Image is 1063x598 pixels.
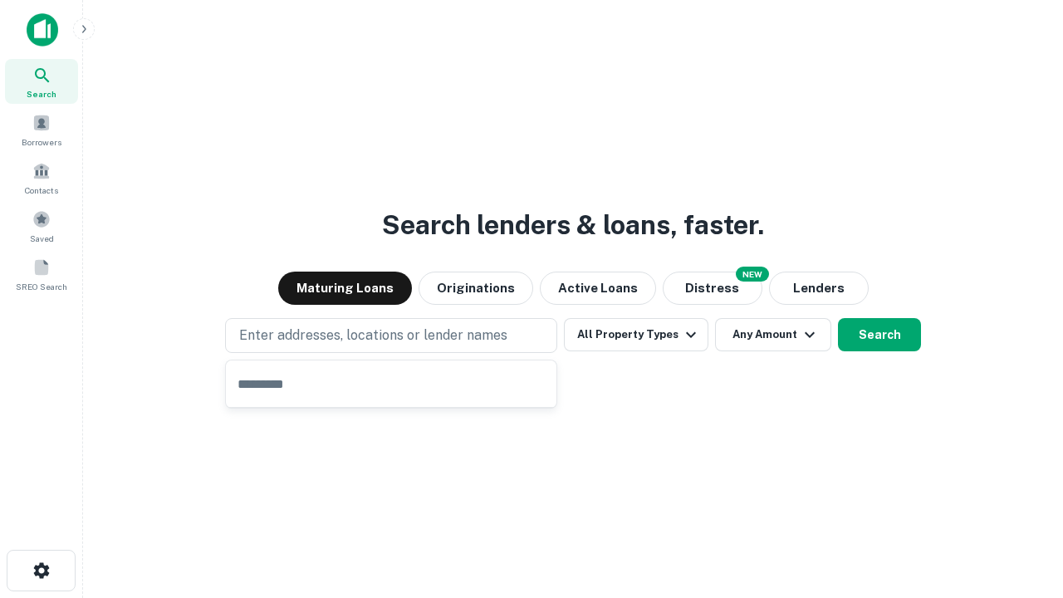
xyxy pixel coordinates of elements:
span: Saved [30,232,54,245]
button: Enter addresses, locations or lender names [225,318,557,353]
span: Contacts [25,184,58,197]
button: Originations [419,272,533,305]
iframe: Chat Widget [980,465,1063,545]
button: Active Loans [540,272,656,305]
span: Search [27,87,56,100]
button: Lenders [769,272,869,305]
a: Search [5,59,78,104]
div: NEW [736,267,769,282]
button: Any Amount [715,318,831,351]
button: All Property Types [564,318,708,351]
button: Search distressed loans with lien and other non-mortgage details. [663,272,762,305]
a: Contacts [5,155,78,200]
span: SREO Search [16,280,67,293]
a: Borrowers [5,107,78,152]
button: Search [838,318,921,351]
span: Borrowers [22,135,61,149]
a: Saved [5,203,78,248]
img: capitalize-icon.png [27,13,58,47]
p: Enter addresses, locations or lender names [239,326,507,346]
button: Maturing Loans [278,272,412,305]
h3: Search lenders & loans, faster. [382,205,764,245]
a: SREO Search [5,252,78,297]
